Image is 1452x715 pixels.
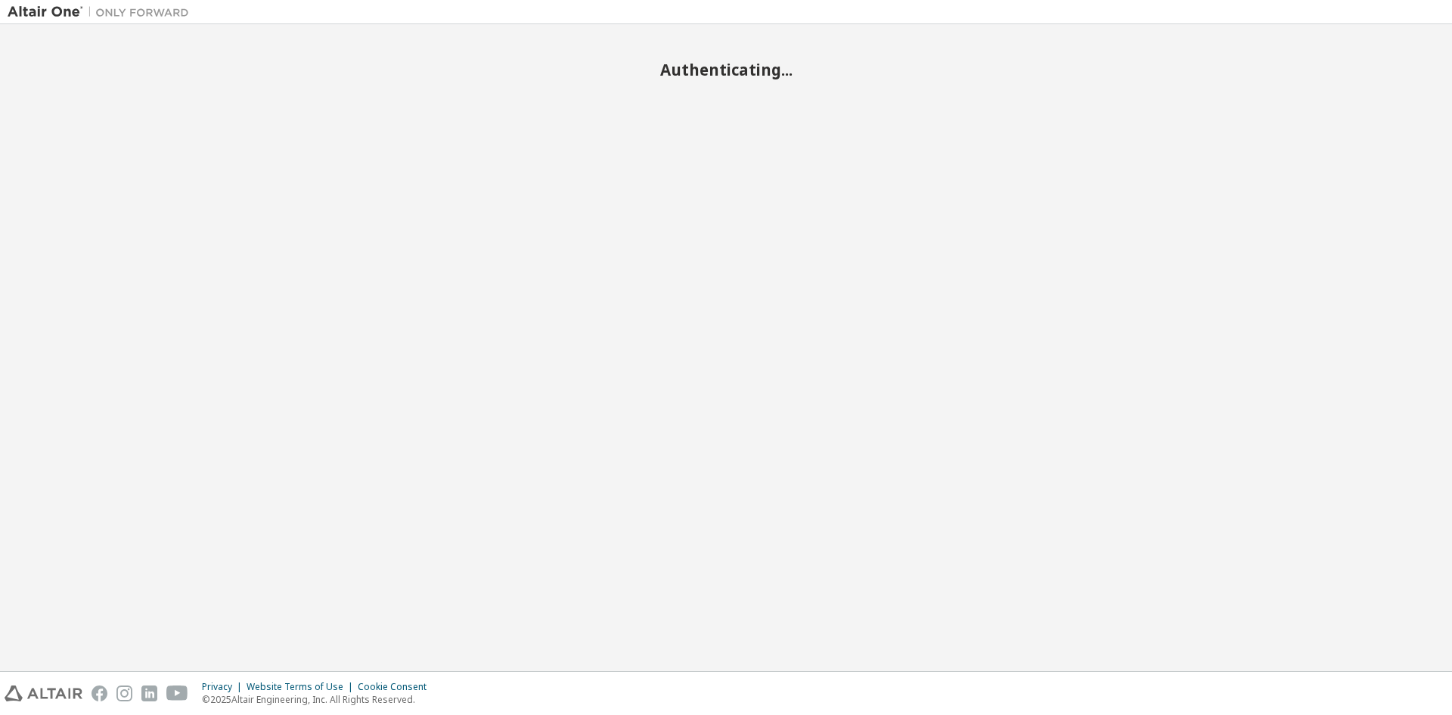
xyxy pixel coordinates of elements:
[5,685,82,701] img: altair_logo.svg
[116,685,132,701] img: instagram.svg
[202,681,247,693] div: Privacy
[247,681,358,693] div: Website Terms of Use
[166,685,188,701] img: youtube.svg
[141,685,157,701] img: linkedin.svg
[8,5,197,20] img: Altair One
[8,60,1444,79] h2: Authenticating...
[92,685,107,701] img: facebook.svg
[358,681,436,693] div: Cookie Consent
[202,693,436,706] p: © 2025 Altair Engineering, Inc. All Rights Reserved.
